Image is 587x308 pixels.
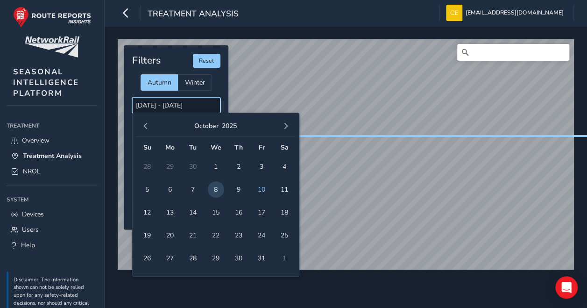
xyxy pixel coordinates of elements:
[143,143,151,152] span: Su
[208,204,224,221] span: 15
[231,250,247,266] span: 30
[22,225,39,234] span: Users
[466,5,564,21] span: [EMAIL_ADDRESS][DOMAIN_NAME]
[7,133,98,148] a: Overview
[13,7,91,28] img: rr logo
[446,5,462,21] img: diamond-layout
[208,181,224,198] span: 8
[7,222,98,237] a: Users
[254,227,270,244] span: 24
[118,39,574,276] canvas: Map
[457,44,569,61] input: Search
[254,181,270,198] span: 10
[281,143,289,152] span: Sa
[162,250,178,266] span: 27
[231,204,247,221] span: 16
[141,74,178,91] div: Autumn
[446,5,567,21] button: [EMAIL_ADDRESS][DOMAIN_NAME]
[276,158,293,175] span: 4
[139,250,156,266] span: 26
[185,227,201,244] span: 21
[231,181,247,198] span: 9
[259,143,265,152] span: Fr
[193,54,220,68] button: Reset
[208,227,224,244] span: 22
[189,143,197,152] span: Tu
[13,66,79,99] span: SEASONAL INTELLIGENCE PLATFORM
[7,193,98,207] div: System
[276,181,293,198] span: 11
[208,250,224,266] span: 29
[276,227,293,244] span: 25
[165,143,175,152] span: Mo
[208,158,224,175] span: 1
[185,78,205,87] span: Winter
[7,164,98,179] a: NROL
[211,143,221,152] span: We
[254,250,270,266] span: 31
[23,167,41,176] span: NROL
[139,181,156,198] span: 5
[139,227,156,244] span: 19
[22,210,44,219] span: Devices
[7,237,98,253] a: Help
[231,158,247,175] span: 2
[185,204,201,221] span: 14
[148,78,171,87] span: Autumn
[21,241,35,250] span: Help
[7,119,98,133] div: Treatment
[276,204,293,221] span: 18
[162,204,178,221] span: 13
[22,136,50,145] span: Overview
[185,181,201,198] span: 7
[148,8,239,21] span: Treatment Analysis
[132,55,161,66] h4: Filters
[23,151,82,160] span: Treatment Analysis
[7,207,98,222] a: Devices
[231,227,247,244] span: 23
[162,181,178,198] span: 6
[254,204,270,221] span: 17
[194,122,219,130] button: October
[234,143,243,152] span: Th
[178,74,212,91] div: Winter
[25,36,79,57] img: customer logo
[555,276,578,299] div: Open Intercom Messenger
[139,204,156,221] span: 12
[7,148,98,164] a: Treatment Analysis
[185,250,201,266] span: 28
[162,227,178,244] span: 20
[254,158,270,175] span: 3
[222,122,237,130] button: 2025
